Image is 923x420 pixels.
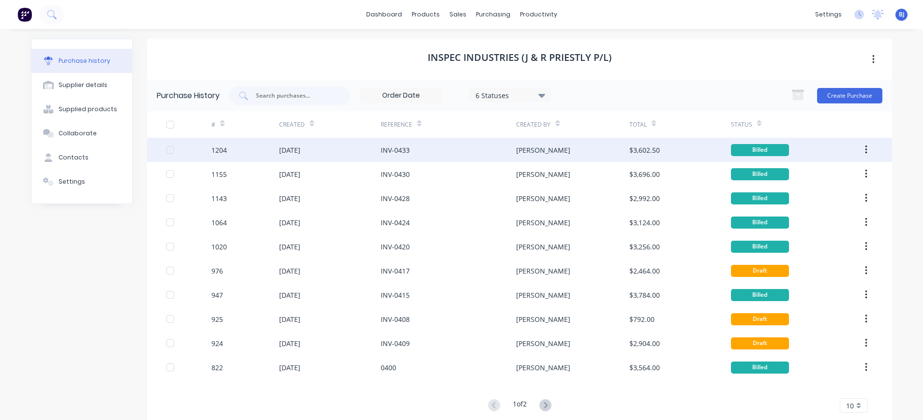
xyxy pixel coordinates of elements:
div: Billed [731,362,789,374]
button: Contacts [31,145,132,170]
div: INV-0424 [381,217,410,228]
button: Create Purchase [817,88,882,103]
div: [DATE] [279,242,300,252]
div: productivity [515,7,562,22]
div: Draft [731,337,789,349]
button: Settings [31,170,132,194]
div: # [211,120,215,129]
div: [DATE] [279,362,300,373]
button: Collaborate [31,121,132,145]
div: [PERSON_NAME] [516,338,570,348]
div: [DATE] [279,193,300,203]
div: INV-0417 [381,266,410,276]
div: $3,696.00 [629,169,660,179]
div: Reference [381,120,412,129]
div: [DATE] [279,169,300,179]
div: 1064 [211,217,227,228]
div: [PERSON_NAME] [516,169,570,179]
div: [DATE] [279,338,300,348]
div: [PERSON_NAME] [516,314,570,324]
div: $3,124.00 [629,217,660,228]
div: 1 of 2 [513,399,527,413]
div: INV-0409 [381,338,410,348]
div: $3,564.00 [629,362,660,373]
div: Billed [731,289,789,301]
div: $3,256.00 [629,242,660,252]
div: Billed [731,192,789,204]
div: Status [731,120,752,129]
button: Supplier details [31,73,132,97]
div: INV-0430 [381,169,410,179]
a: dashboard [361,7,407,22]
div: Contacts [59,153,89,162]
div: INV-0433 [381,145,410,155]
div: products [407,7,445,22]
div: $2,992.00 [629,193,660,203]
div: INV-0428 [381,193,410,203]
div: [PERSON_NAME] [516,217,570,228]
div: Collaborate [59,129,97,138]
div: 1155 [211,169,227,179]
input: Order Date [360,88,442,103]
div: Supplied products [59,105,117,114]
div: [PERSON_NAME] [516,362,570,373]
div: 947 [211,290,223,300]
div: Billed [731,241,789,253]
div: 0400 [381,362,396,373]
div: Draft [731,313,789,325]
div: [PERSON_NAME] [516,145,570,155]
span: 10 [846,401,854,411]
div: 822 [211,362,223,373]
div: settings [810,7,847,22]
div: $3,784.00 [629,290,660,300]
div: 976 [211,266,223,276]
input: Search purchases... [255,91,335,101]
div: 1143 [211,193,227,203]
button: Purchase history [31,49,132,73]
div: purchasing [471,7,515,22]
div: sales [445,7,471,22]
img: Factory [17,7,32,22]
div: $792.00 [629,314,655,324]
div: Draft [731,265,789,277]
div: Billed [731,144,789,156]
div: Billed [731,168,789,180]
div: [DATE] [279,266,300,276]
div: [DATE] [279,145,300,155]
div: INV-0408 [381,314,410,324]
div: 924 [211,338,223,348]
div: [DATE] [279,217,300,228]
div: [DATE] [279,290,300,300]
div: $3,602.50 [629,145,660,155]
div: Settings [59,177,85,186]
div: Created By [516,120,551,129]
div: Billed [731,217,789,229]
div: Total [629,120,647,129]
div: INV-0415 [381,290,410,300]
div: 925 [211,314,223,324]
div: 6 Statuses [476,90,545,100]
div: $2,904.00 [629,338,660,348]
div: INV-0420 [381,242,410,252]
div: 1204 [211,145,227,155]
div: 1020 [211,242,227,252]
div: [PERSON_NAME] [516,242,570,252]
div: [DATE] [279,314,300,324]
span: BJ [899,10,905,19]
div: [PERSON_NAME] [516,290,570,300]
div: [PERSON_NAME] [516,193,570,203]
button: Supplied products [31,97,132,121]
h1: Inspec Industries (J & R Priestly P/L) [428,52,611,63]
div: $2,464.00 [629,266,660,276]
div: Purchase history [59,57,110,65]
div: [PERSON_NAME] [516,266,570,276]
div: Purchase History [157,90,220,101]
div: Created [279,120,305,129]
div: Supplier details [59,81,107,89]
